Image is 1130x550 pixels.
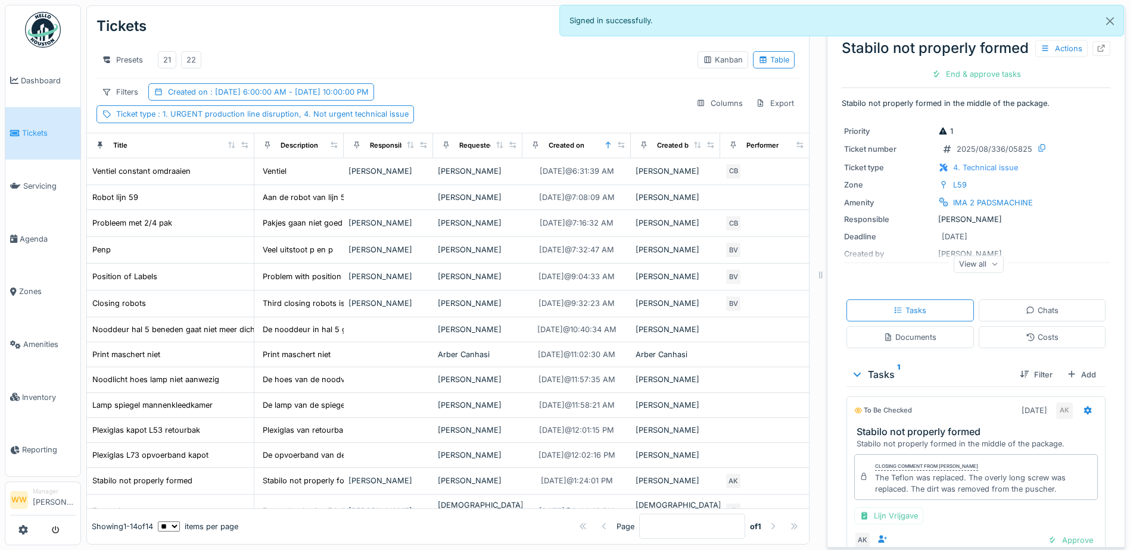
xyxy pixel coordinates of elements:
[539,505,615,517] div: [DATE] @ 2:44:48 PM
[854,507,923,524] div: Lijn Vrijgave
[23,180,76,192] span: Servicing
[636,399,715,411] div: [PERSON_NAME]
[539,399,615,411] div: [DATE] @ 11:58:21 AM
[1015,367,1057,383] div: Filter
[5,54,80,107] a: Dashboard
[438,192,518,203] div: [PERSON_NAME]
[92,271,157,282] div: Position of Labels
[894,305,926,316] div: Tasks
[438,324,518,335] div: [PERSON_NAME]
[844,126,933,137] div: Priority
[263,271,426,282] div: Problem with position of labels on Novopack
[208,87,369,96] span: : [DATE] 6:00:00 AM - [DATE] 10:00:00 PM
[559,5,1125,36] div: Signed in successfully.
[5,265,80,318] a: Zones
[438,298,518,309] div: [PERSON_NAME]
[854,405,912,415] div: To be checked
[857,438,1100,449] div: Stabilo not properly formed in the middle of the package.
[96,11,147,42] div: Tickets
[875,462,978,471] div: Closing comment from [PERSON_NAME]
[636,475,715,486] div: [PERSON_NAME]
[92,217,172,229] div: Probleem met 2/4 pak
[842,37,1110,59] div: Stabilo not properly formed
[725,502,742,519] div: JD
[725,215,742,232] div: CB
[691,95,748,112] div: Columns
[92,324,257,335] div: Nooddeur hal 5 beneden gaat niet meer dicht
[538,374,615,385] div: [DATE] @ 11:57:35 AM
[263,424,410,436] div: Plexiglas van retourbak van L53 is kapot
[636,499,715,522] div: [DEMOGRAPHIC_DATA][PERSON_NAME]
[348,217,428,229] div: [PERSON_NAME]
[5,212,80,265] a: Agenda
[636,244,715,255] div: [PERSON_NAME]
[844,214,1108,225] div: [PERSON_NAME]
[438,244,518,255] div: [PERSON_NAME]
[842,98,1110,109] p: Stabilo not properly formed in the middle of the package.
[541,475,613,486] div: [DATE] @ 1:24:01 PM
[5,424,80,477] a: Reporting
[21,75,76,86] span: Dashboard
[538,271,615,282] div: [DATE] @ 9:04:33 AM
[1035,40,1088,57] div: Actions
[263,505,408,517] div: Esapack tube 1 snijd de zakjes niet door
[186,54,196,65] div: 22
[23,339,76,350] span: Amenities
[636,192,715,203] div: [PERSON_NAME]
[636,271,715,282] div: [PERSON_NAME]
[725,163,742,180] div: CB
[1056,402,1073,419] div: AK
[844,162,933,173] div: Ticket type
[20,233,76,245] span: Agenda
[158,521,238,532] div: items per page
[953,179,967,190] div: L59
[844,197,933,208] div: Amenity
[897,367,900,382] sup: 1
[25,12,61,48] img: Badge_color-CXgf-gQk.svg
[348,244,428,255] div: [PERSON_NAME]
[953,197,1033,208] div: IMA 2 PADSMACHINE
[617,521,634,532] div: Page
[92,192,138,203] div: Robot lijn 59
[844,214,933,225] div: Responsible
[636,217,715,229] div: [PERSON_NAME]
[758,54,789,65] div: Table
[33,487,76,496] div: Manager
[113,140,127,151] div: Title
[348,475,428,486] div: [PERSON_NAME]
[22,444,76,455] span: Reporting
[92,424,200,436] div: Plexiglas kapot L53 retourbak
[438,271,518,282] div: [PERSON_NAME]
[92,399,213,411] div: Lamp spiegel mannenkleedkamer
[22,392,76,403] span: Inventory
[22,127,76,139] span: Tickets
[725,295,742,312] div: BV
[263,298,376,309] div: Third closing robots is damage
[954,255,1004,273] div: View all
[116,108,409,120] div: Ticket type
[96,51,148,68] div: Presets
[636,324,715,335] div: [PERSON_NAME]
[163,54,171,65] div: 21
[844,231,933,242] div: Deadline
[438,424,518,436] div: [PERSON_NAME]
[438,399,518,411] div: [PERSON_NAME]
[263,475,438,486] div: Stabilo not properly formed in the middle of th...
[636,298,715,309] div: [PERSON_NAME]
[538,449,615,461] div: [DATE] @ 12:02:16 PM
[10,487,76,515] a: WW Manager[PERSON_NAME]
[1022,405,1047,416] div: [DATE]
[92,475,192,486] div: Stabilo not properly formed
[927,66,1026,82] div: End & approve tasks
[636,374,715,385] div: [PERSON_NAME]
[751,95,799,112] div: Export
[636,165,715,177] div: [PERSON_NAME]
[636,449,715,461] div: [PERSON_NAME]
[438,217,518,229] div: [PERSON_NAME]
[92,374,219,385] div: Noodlicht hoes lamp niet aanwezig
[725,242,742,258] div: BV
[348,298,428,309] div: [PERSON_NAME]
[96,83,144,101] div: Filters
[281,140,318,151] div: Description
[5,160,80,212] a: Servicing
